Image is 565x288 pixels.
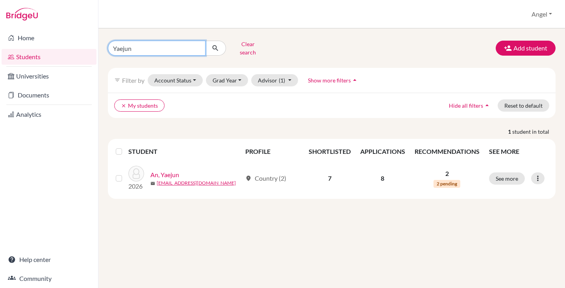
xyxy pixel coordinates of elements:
td: 7 [304,161,356,196]
button: Advisor(1) [251,74,298,86]
a: Documents [2,87,96,103]
input: Find student by name... [108,41,206,56]
i: filter_list [114,77,120,83]
span: student in total [512,127,556,136]
i: arrow_drop_up [351,76,359,84]
a: Help center [2,252,96,267]
a: Community [2,271,96,286]
button: Show more filtersarrow_drop_up [301,74,365,86]
strong: 1 [508,127,512,136]
th: SHORTLISTED [304,142,356,161]
img: Bridge-U [6,8,38,21]
button: Clear search [226,38,270,58]
a: [EMAIL_ADDRESS][DOMAIN_NAME] [157,180,236,187]
th: RECOMMENDATIONS [410,142,484,161]
span: Filter by [122,77,144,84]
th: PROFILE [241,142,304,161]
span: Show more filters [308,77,351,84]
button: Account Status [148,74,203,86]
span: 2 pending [433,180,460,188]
p: 2 [415,169,480,178]
th: STUDENT [128,142,241,161]
span: (1) [279,77,285,84]
button: clearMy students [114,99,165,112]
button: Hide all filtersarrow_drop_up [442,99,498,112]
span: mail [150,181,155,186]
span: location_on [245,175,252,181]
button: Angel [528,7,556,22]
a: An, Yaejun [150,170,179,180]
a: Universities [2,68,96,84]
button: Grad Year [206,74,248,86]
button: See more [489,172,525,185]
td: 8 [356,161,410,196]
button: Add student [496,41,556,56]
div: Country (2) [245,174,286,183]
button: Reset to default [498,99,549,112]
i: arrow_drop_up [483,101,491,109]
a: Students [2,49,96,65]
img: An, Yaejun [128,166,144,181]
th: APPLICATIONS [356,142,410,161]
a: Home [2,30,96,46]
p: 2026 [128,181,144,191]
a: Analytics [2,107,96,122]
span: Hide all filters [449,102,483,109]
th: SEE MORE [484,142,552,161]
i: clear [121,103,126,108]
